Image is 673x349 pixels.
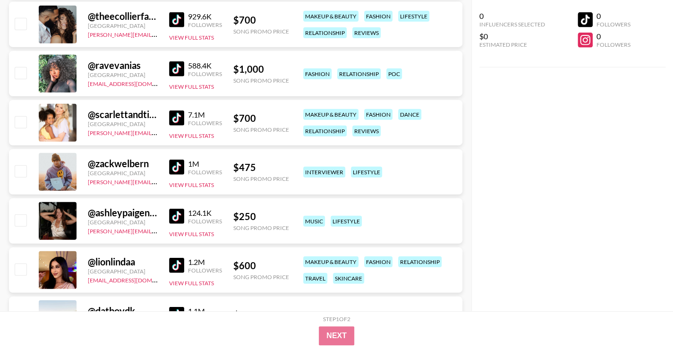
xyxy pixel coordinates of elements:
[188,257,222,267] div: 1.2M
[169,280,214,287] button: View Full Stats
[169,230,214,238] button: View Full Stats
[88,78,183,87] a: [EMAIL_ADDRESS][DOMAIN_NAME]
[88,268,158,275] div: [GEOGRAPHIC_DATA]
[88,158,158,170] div: @ zackwelbern
[331,216,362,227] div: lifestyle
[169,160,184,175] img: TikTok
[88,128,228,136] a: [PERSON_NAME][EMAIL_ADDRESS][DOMAIN_NAME]
[88,256,158,268] div: @ lionlindaa
[88,10,158,22] div: @ theecollierfamily
[88,22,158,29] div: [GEOGRAPHIC_DATA]
[233,63,289,75] div: $ 1,000
[596,41,630,48] div: Followers
[88,170,158,177] div: [GEOGRAPHIC_DATA]
[233,14,289,26] div: $ 700
[233,28,289,35] div: Song Promo Price
[364,11,392,22] div: fashion
[233,77,289,84] div: Song Promo Price
[188,21,222,28] div: Followers
[303,68,332,79] div: fashion
[188,159,222,169] div: 1M
[88,71,158,78] div: [GEOGRAPHIC_DATA]
[319,326,354,345] button: Next
[188,110,222,119] div: 7.1M
[188,306,222,316] div: 1.1M
[169,181,214,188] button: View Full Stats
[323,315,350,323] div: Step 1 of 2
[233,273,289,281] div: Song Promo Price
[88,207,158,219] div: @ ashleypaigenicholson
[479,11,545,21] div: 0
[188,70,222,77] div: Followers
[233,260,289,272] div: $ 600
[233,211,289,222] div: $ 250
[233,126,289,133] div: Song Promo Price
[479,41,545,48] div: Estimated Price
[88,219,158,226] div: [GEOGRAPHIC_DATA]
[88,226,228,235] a: [PERSON_NAME][EMAIL_ADDRESS][DOMAIN_NAME]
[303,167,345,178] div: interviewer
[169,132,214,139] button: View Full Stats
[303,216,325,227] div: music
[596,32,630,41] div: 0
[169,61,184,77] img: TikTok
[479,21,545,28] div: Influencers Selected
[303,109,358,120] div: makeup & beauty
[303,11,358,22] div: makeup & beauty
[364,256,392,267] div: fashion
[398,11,429,22] div: lifestyle
[88,60,158,71] div: @ ravevanias
[626,302,662,338] iframe: Drift Widget Chat Controller
[303,27,347,38] div: relationship
[169,307,184,322] img: TikTok
[188,208,222,218] div: 124.1K
[88,275,183,284] a: [EMAIL_ADDRESS][DOMAIN_NAME]
[352,126,381,136] div: reviews
[188,218,222,225] div: Followers
[169,34,214,41] button: View Full Stats
[337,68,381,79] div: relationship
[479,32,545,41] div: $0
[169,111,184,126] img: TikTok
[596,21,630,28] div: Followers
[169,258,184,273] img: TikTok
[596,11,630,21] div: 0
[398,256,442,267] div: relationship
[88,177,228,186] a: [PERSON_NAME][EMAIL_ADDRESS][DOMAIN_NAME]
[303,126,347,136] div: relationship
[88,305,158,317] div: @ datboydk
[88,120,158,128] div: [GEOGRAPHIC_DATA]
[233,224,289,231] div: Song Promo Price
[386,68,402,79] div: poc
[188,267,222,274] div: Followers
[233,162,289,173] div: $ 475
[398,109,421,120] div: dance
[188,169,222,176] div: Followers
[188,119,222,127] div: Followers
[303,256,358,267] div: makeup & beauty
[169,83,214,90] button: View Full Stats
[351,167,382,178] div: lifestyle
[233,309,289,321] div: $ 750
[88,109,158,120] div: @ scarlettandtiania
[88,29,228,38] a: [PERSON_NAME][EMAIL_ADDRESS][DOMAIN_NAME]
[169,12,184,27] img: TikTok
[188,12,222,21] div: 929.6K
[233,112,289,124] div: $ 700
[364,109,392,120] div: fashion
[188,61,222,70] div: 588.4K
[303,273,327,284] div: travel
[333,273,364,284] div: skincare
[169,209,184,224] img: TikTok
[233,175,289,182] div: Song Promo Price
[352,27,381,38] div: reviews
